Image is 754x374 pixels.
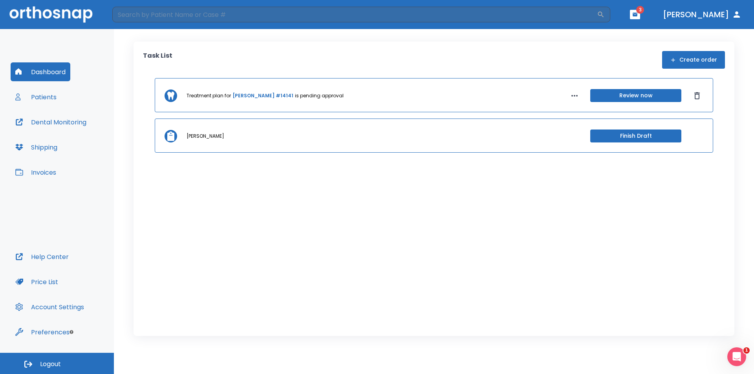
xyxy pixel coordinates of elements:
[11,247,73,266] button: Help Center
[11,272,63,291] button: Price List
[636,6,644,14] span: 3
[112,7,597,22] input: Search by Patient Name or Case #
[40,360,61,369] span: Logout
[11,88,61,106] button: Patients
[187,92,231,99] p: Treatment plan for
[590,130,681,142] button: Finish Draft
[662,51,725,69] button: Create order
[295,92,344,99] p: is pending approval
[143,51,172,69] p: Task List
[232,92,293,99] a: [PERSON_NAME] #14141
[11,323,74,341] button: Preferences
[590,89,681,102] button: Review now
[660,7,745,22] button: [PERSON_NAME]
[11,113,91,131] button: Dental Monitoring
[11,297,89,316] button: Account Settings
[727,347,746,366] iframe: Intercom live chat
[11,163,61,182] button: Invoices
[691,89,703,102] button: Dismiss
[743,347,750,354] span: 1
[68,328,75,336] div: Tooltip anchor
[187,133,224,140] p: [PERSON_NAME]
[11,62,70,81] button: Dashboard
[9,6,93,22] img: Orthosnap
[11,138,62,157] button: Shipping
